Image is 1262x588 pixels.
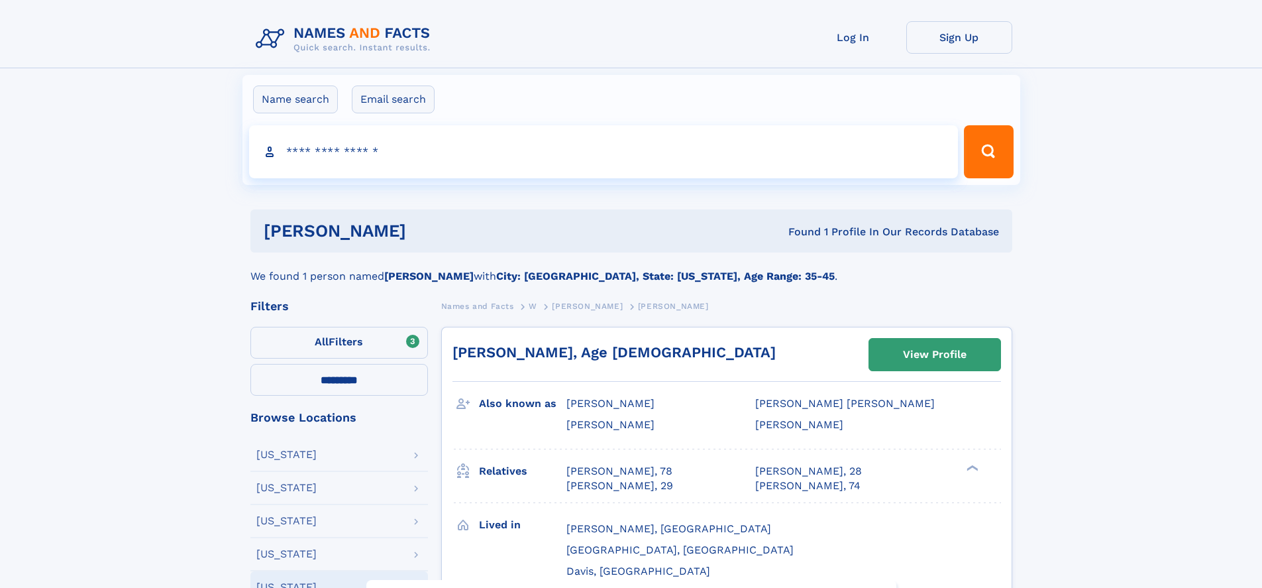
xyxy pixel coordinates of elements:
[264,223,598,239] h1: [PERSON_NAME]
[253,86,338,113] label: Name search
[479,392,566,415] h3: Also known as
[963,463,979,472] div: ❯
[479,514,566,536] h3: Lived in
[256,449,317,460] div: [US_STATE]
[903,339,967,370] div: View Profile
[597,225,999,239] div: Found 1 Profile In Our Records Database
[566,418,655,431] span: [PERSON_NAME]
[352,86,435,113] label: Email search
[315,335,329,348] span: All
[566,397,655,410] span: [PERSON_NAME]
[638,302,709,311] span: [PERSON_NAME]
[755,479,861,493] a: [PERSON_NAME], 74
[384,270,474,282] b: [PERSON_NAME]
[755,397,935,410] span: [PERSON_NAME] [PERSON_NAME]
[256,549,317,559] div: [US_STATE]
[250,327,428,359] label: Filters
[250,412,428,424] div: Browse Locations
[256,516,317,526] div: [US_STATE]
[755,418,843,431] span: [PERSON_NAME]
[529,298,537,314] a: W
[566,464,672,479] a: [PERSON_NAME], 78
[869,339,1000,371] a: View Profile
[552,302,623,311] span: [PERSON_NAME]
[566,522,771,535] span: [PERSON_NAME], [GEOGRAPHIC_DATA]
[452,344,776,361] a: [PERSON_NAME], Age [DEMOGRAPHIC_DATA]
[800,21,906,54] a: Log In
[566,565,710,577] span: Davis, [GEOGRAPHIC_DATA]
[496,270,835,282] b: City: [GEOGRAPHIC_DATA], State: [US_STATE], Age Range: 35-45
[566,544,794,556] span: [GEOGRAPHIC_DATA], [GEOGRAPHIC_DATA]
[479,460,566,483] h3: Relatives
[755,464,862,479] a: [PERSON_NAME], 28
[441,298,514,314] a: Names and Facts
[529,302,537,311] span: W
[250,253,1012,284] div: We found 1 person named with .
[250,300,428,312] div: Filters
[964,125,1013,178] button: Search Button
[250,21,441,57] img: Logo Names and Facts
[906,21,1012,54] a: Sign Up
[566,479,673,493] a: [PERSON_NAME], 29
[552,298,623,314] a: [PERSON_NAME]
[249,125,959,178] input: search input
[256,483,317,493] div: [US_STATE]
